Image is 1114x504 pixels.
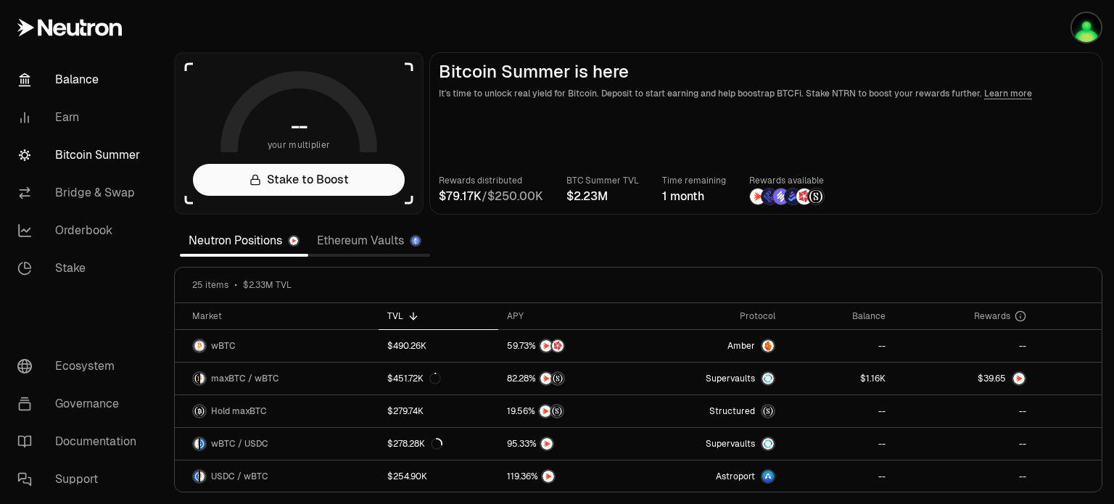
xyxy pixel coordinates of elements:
[175,395,379,427] a: maxBTC LogoHold maxBTC
[641,395,784,427] a: StructuredmaxBTC
[808,189,824,205] img: Structured Points
[507,371,632,386] button: NTRNStructured Points
[762,373,774,384] img: Supervaults
[180,226,308,255] a: Neutron Positions
[650,310,775,322] div: Protocol
[211,340,236,352] span: wBTC
[552,340,564,352] img: Mars Fragments
[379,395,498,427] a: $279.74K
[211,438,268,450] span: wBTC / USDC
[784,395,894,427] a: --
[894,395,1035,427] a: --
[662,173,726,188] p: Time remaining
[984,88,1032,99] a: Learn more
[6,347,157,385] a: Ecosystem
[762,189,777,205] img: EtherFi Points
[387,310,489,322] div: TVL
[175,428,379,460] a: wBTC LogoUSDC LogowBTC / USDC
[498,330,641,362] a: NTRNMars Fragments
[541,438,553,450] img: NTRN
[749,173,825,188] p: Rewards available
[211,471,268,482] span: USDC / wBTC
[551,405,563,417] img: Structured Points
[289,236,298,245] img: Neutron Logo
[211,405,267,417] span: Hold maxBTC
[750,189,766,205] img: NTRN
[175,460,379,492] a: USDC LogowBTC LogoUSDC / wBTC
[379,428,498,460] a: $278.28K
[268,138,331,152] span: your multiplier
[194,405,205,417] img: maxBTC Logo
[387,438,442,450] div: $278.28K
[796,189,812,205] img: Mars Fragments
[894,330,1035,362] a: --
[1013,373,1025,384] img: NTRN Logo
[773,189,789,205] img: Solv Points
[641,428,784,460] a: SupervaultsSupervaults
[894,460,1035,492] a: --
[706,438,755,450] span: Supervaults
[540,405,551,417] img: NTRN
[727,340,755,352] span: Amber
[200,438,205,450] img: USDC Logo
[6,212,157,249] a: Orderbook
[6,385,157,423] a: Governance
[762,405,774,417] img: maxBTC
[175,330,379,362] a: wBTC LogowBTC
[706,373,755,384] span: Supervaults
[762,438,774,450] img: Supervaults
[641,460,784,492] a: Astroport
[211,373,279,384] span: maxBTC / wBTC
[641,363,784,394] a: SupervaultsSupervaults
[6,99,157,136] a: Earn
[6,460,157,498] a: Support
[507,437,632,451] button: NTRN
[291,115,308,138] h1: --
[498,395,641,427] a: NTRNStructured Points
[793,310,885,322] div: Balance
[379,330,498,362] a: $490.26K
[507,404,632,418] button: NTRNStructured Points
[439,173,543,188] p: Rewards distributed
[498,460,641,492] a: NTRN
[566,173,639,188] p: BTC Summer TVL
[716,471,755,482] span: Astroport
[540,340,552,352] img: NTRN
[439,86,1093,101] p: It's time to unlock real yield for Bitcoin. Deposit to start earning and help boostrap BTCFi. Sta...
[785,189,801,205] img: Bedrock Diamonds
[894,363,1035,394] a: NTRN Logo
[200,471,205,482] img: wBTC Logo
[439,62,1093,82] h2: Bitcoin Summer is here
[411,236,420,245] img: Ethereum Logo
[1072,13,1101,42] img: Ledger Cosmos 1
[192,310,370,322] div: Market
[894,428,1035,460] a: --
[6,423,157,460] a: Documentation
[308,226,430,255] a: Ethereum Vaults
[507,339,632,353] button: NTRNMars Fragments
[379,460,498,492] a: $254.90K
[387,373,441,384] div: $451.72K
[439,188,543,205] div: /
[387,405,424,417] div: $279.74K
[974,310,1010,322] span: Rewards
[200,373,205,384] img: wBTC Logo
[194,373,199,384] img: maxBTC Logo
[784,460,894,492] a: --
[387,340,426,352] div: $490.26K
[243,279,292,291] span: $2.33M TVL
[194,471,199,482] img: USDC Logo
[379,363,498,394] a: $451.72K
[194,340,205,352] img: wBTC Logo
[175,363,379,394] a: maxBTC LogowBTC LogomaxBTC / wBTC
[662,188,726,205] div: 1 month
[540,373,552,384] img: NTRN
[6,61,157,99] a: Balance
[194,438,199,450] img: wBTC Logo
[6,136,157,174] a: Bitcoin Summer
[542,471,554,482] img: NTRN
[193,164,405,196] a: Stake to Boost
[387,471,427,482] div: $254.90K
[762,340,774,352] img: Amber
[498,363,641,394] a: NTRNStructured Points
